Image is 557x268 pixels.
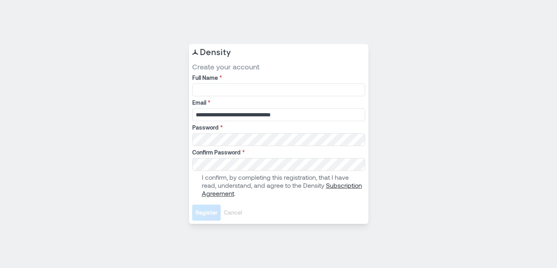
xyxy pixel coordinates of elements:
label: Full Name [192,74,364,82]
a: Subscription Agreement [202,181,362,197]
button: Cancel [221,205,245,221]
button: Register [192,205,221,221]
span: Cancel [224,209,242,217]
span: Create your account [192,62,365,71]
label: Password [192,124,364,132]
p: I confirm, by completing this registration, that I have read, understand, and agree to the Density . [202,173,364,197]
label: Confirm Password [192,148,364,156]
label: Email [192,99,364,107]
span: Register [195,209,217,217]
